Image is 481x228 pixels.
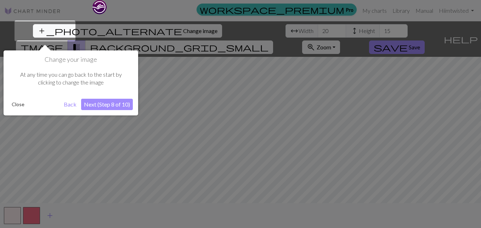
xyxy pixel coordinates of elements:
button: Next (Step 8 of 10) [81,99,133,110]
h1: Change your image [9,56,133,64]
div: At any time you can go back to the start by clicking to change the image [9,64,133,94]
div: Change your image [4,50,138,115]
button: Back [61,99,79,110]
button: Close [9,99,27,110]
